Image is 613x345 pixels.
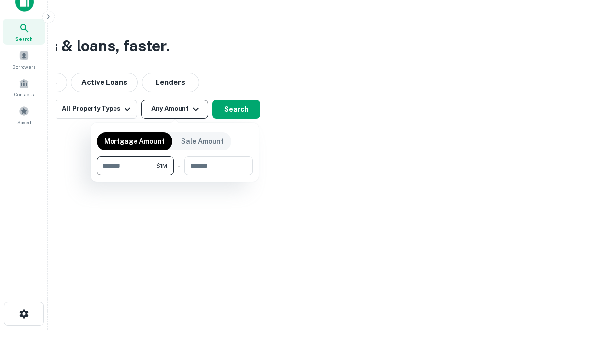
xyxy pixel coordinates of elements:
[104,136,165,147] p: Mortgage Amount
[156,161,167,170] span: $1M
[181,136,224,147] p: Sale Amount
[178,156,181,175] div: -
[565,238,613,284] iframe: Chat Widget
